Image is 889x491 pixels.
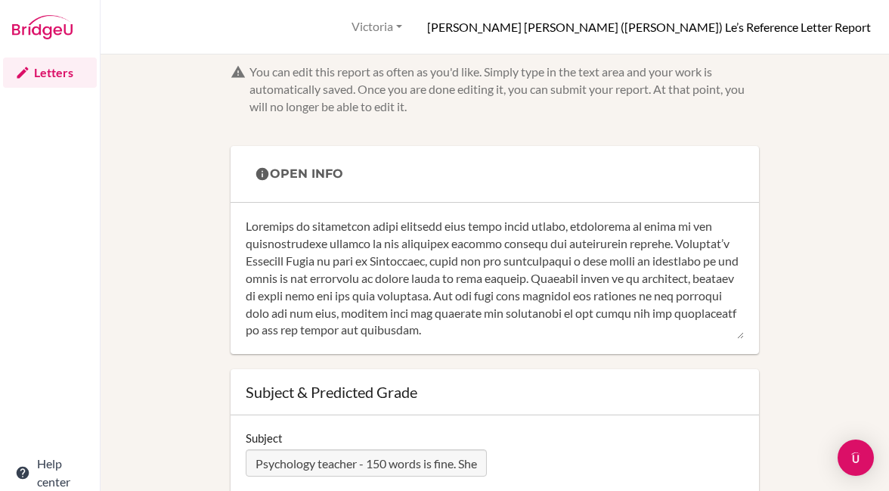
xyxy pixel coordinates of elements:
div: Open info [255,166,343,183]
label: Subject [246,430,283,446]
div: Subject & Predicted Grade [246,384,744,399]
h6: [PERSON_NAME] [PERSON_NAME] ([PERSON_NAME]) Le’s Reference Letter Report [427,19,871,36]
img: Bridge-U [12,15,73,39]
a: Letters [3,57,97,88]
button: Victoria [345,13,409,41]
div: You can edit this report as often as you'd like. Simply type in the text area and your work is au... [249,64,759,116]
div: Open Intercom Messenger [838,440,874,476]
a: Open info [246,161,352,188]
a: Help center [3,458,97,488]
